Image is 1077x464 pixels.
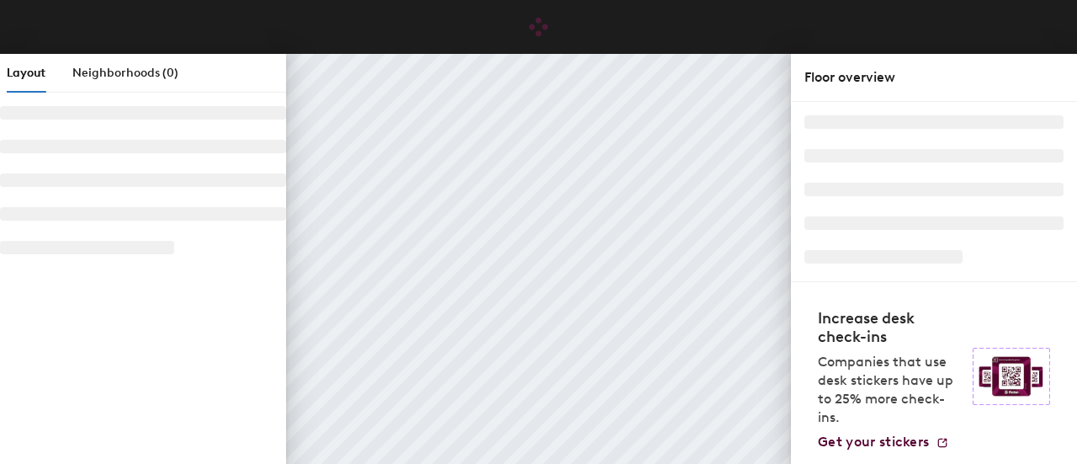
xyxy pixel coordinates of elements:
[818,434,929,450] span: Get your stickers
[804,67,1064,88] div: Floor overview
[818,353,963,427] p: Companies that use desk stickers have up to 25% more check-ins.
[7,66,45,80] span: Layout
[818,434,949,451] a: Get your stickers
[72,66,178,80] span: Neighborhoods (0)
[973,348,1050,405] img: Sticker logo
[818,309,963,346] h4: Increase desk check-ins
